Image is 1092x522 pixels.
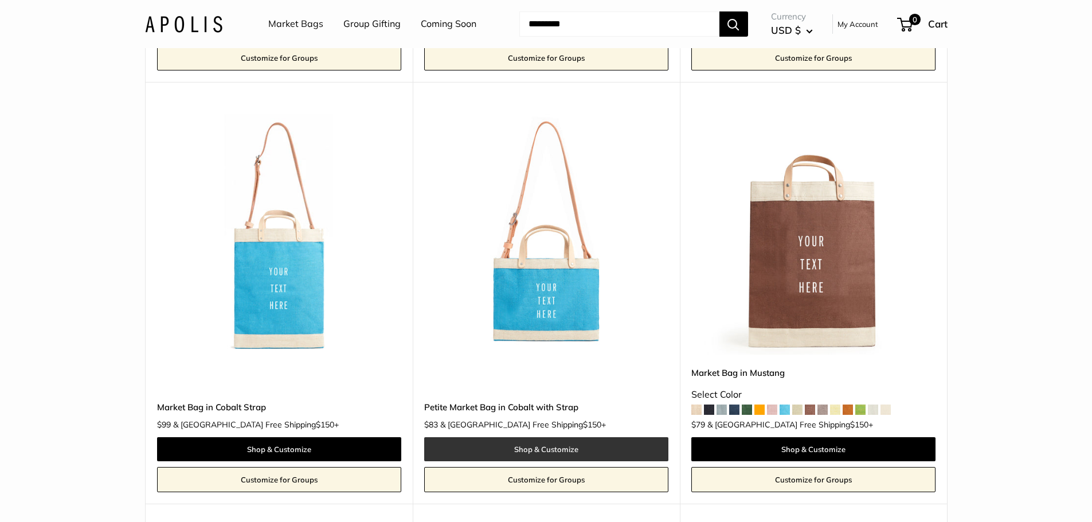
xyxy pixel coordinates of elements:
span: & [GEOGRAPHIC_DATA] Free Shipping + [440,421,606,429]
a: Market Bag in MustangMarket Bag in Mustang [691,111,936,355]
a: Customize for Groups [157,45,401,70]
button: Search [719,11,748,37]
a: Customize for Groups [424,45,668,70]
span: $150 [583,419,601,430]
span: Currency [771,9,813,25]
a: Market Bag in Cobalt Strap [157,401,401,414]
span: & [GEOGRAPHIC_DATA] Free Shipping + [173,421,339,429]
span: 0 [909,14,920,25]
span: Cart [928,18,948,30]
span: USD $ [771,24,801,36]
a: Customize for Groups [691,45,936,70]
a: Market Bag in Cobalt StrapMarket Bag in Cobalt Strap [157,111,401,355]
span: $83 [424,419,438,430]
img: Petite Market Bag in Cobalt with Strap [424,111,668,355]
span: & [GEOGRAPHIC_DATA] Free Shipping + [707,421,873,429]
img: Market Bag in Cobalt Strap [157,111,401,355]
img: Market Bag in Mustang [691,111,936,355]
span: $99 [157,419,171,430]
a: My Account [837,17,878,31]
a: Market Bags [268,15,323,33]
a: Customize for Groups [424,467,668,492]
a: Coming Soon [421,15,476,33]
div: Select Color [691,386,936,403]
a: Petite Market Bag in Cobalt with Strap [424,401,668,414]
a: Shop & Customize [691,437,936,461]
span: $150 [316,419,334,430]
span: $79 [691,419,705,430]
a: Shop & Customize [157,437,401,461]
a: Customize for Groups [157,467,401,492]
button: USD $ [771,21,813,40]
img: Apolis [145,15,222,32]
a: Group Gifting [343,15,401,33]
a: Customize for Groups [691,467,936,492]
a: 0 Cart [898,15,948,33]
iframe: Sign Up via Text for Offers [9,478,123,513]
span: $150 [850,419,868,430]
input: Search... [519,11,719,37]
a: Market Bag in Mustang [691,366,936,379]
a: Shop & Customize [424,437,668,461]
a: Petite Market Bag in Cobalt with StrapPetite Market Bag in Cobalt with Strap [424,111,668,355]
